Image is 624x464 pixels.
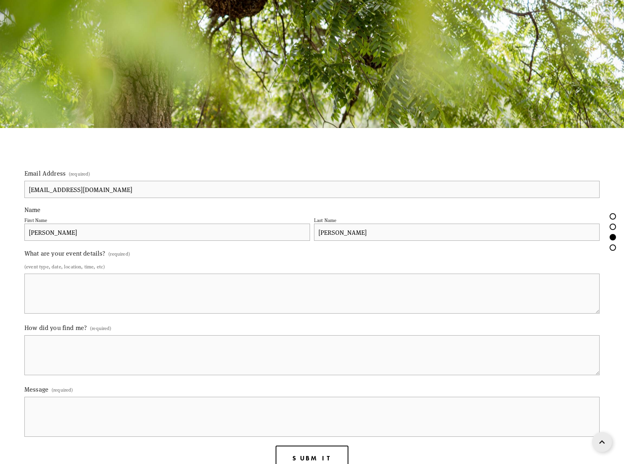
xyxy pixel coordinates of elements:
span: (required) [52,384,73,395]
span: How did you find me? [24,323,87,332]
span: (required) [108,248,130,259]
div: Last Name [314,217,336,223]
span: Submit [292,454,332,462]
span: What are your event details? [24,249,105,257]
span: Email Address [24,169,66,177]
p: (event type, date, location, time, etc) [24,261,600,272]
span: (required) [90,322,112,334]
span: (required) [69,168,90,179]
div: First Name [24,217,48,223]
span: Message [24,385,48,393]
span: Name [24,205,41,214]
